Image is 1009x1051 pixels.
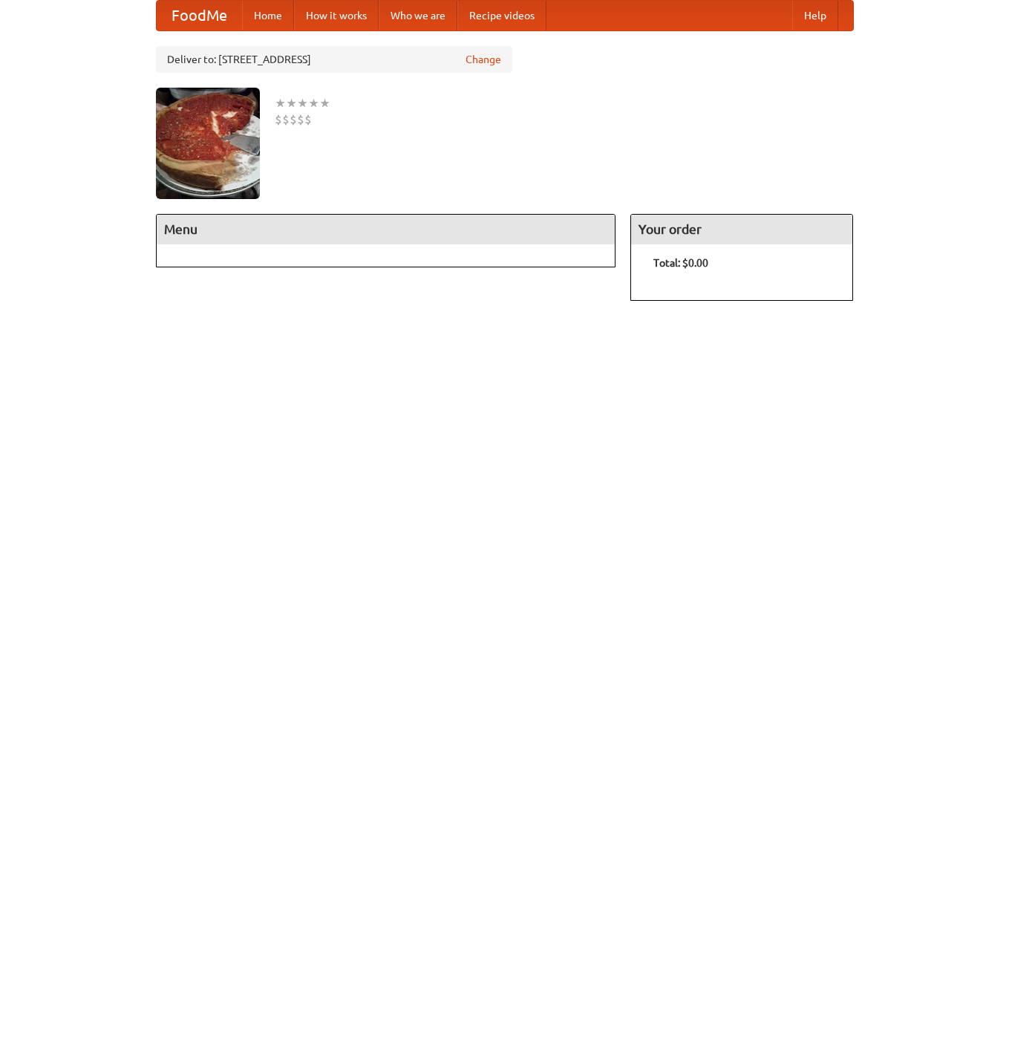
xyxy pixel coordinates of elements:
h4: Your order [631,215,852,244]
a: Who we are [379,1,457,30]
a: Recipe videos [457,1,546,30]
li: ★ [319,95,330,111]
b: Total: $0.00 [653,257,708,269]
li: $ [290,111,297,128]
li: $ [304,111,312,128]
li: $ [297,111,304,128]
li: ★ [275,95,286,111]
li: ★ [308,95,319,111]
img: angular.jpg [156,88,260,199]
li: $ [282,111,290,128]
a: How it works [294,1,379,30]
h4: Menu [157,215,615,244]
li: ★ [297,95,308,111]
a: FoodMe [157,1,242,30]
a: Change [466,52,501,67]
div: Deliver to: [STREET_ADDRESS] [156,46,512,73]
a: Home [242,1,294,30]
li: ★ [286,95,297,111]
a: Help [792,1,838,30]
li: $ [275,111,282,128]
